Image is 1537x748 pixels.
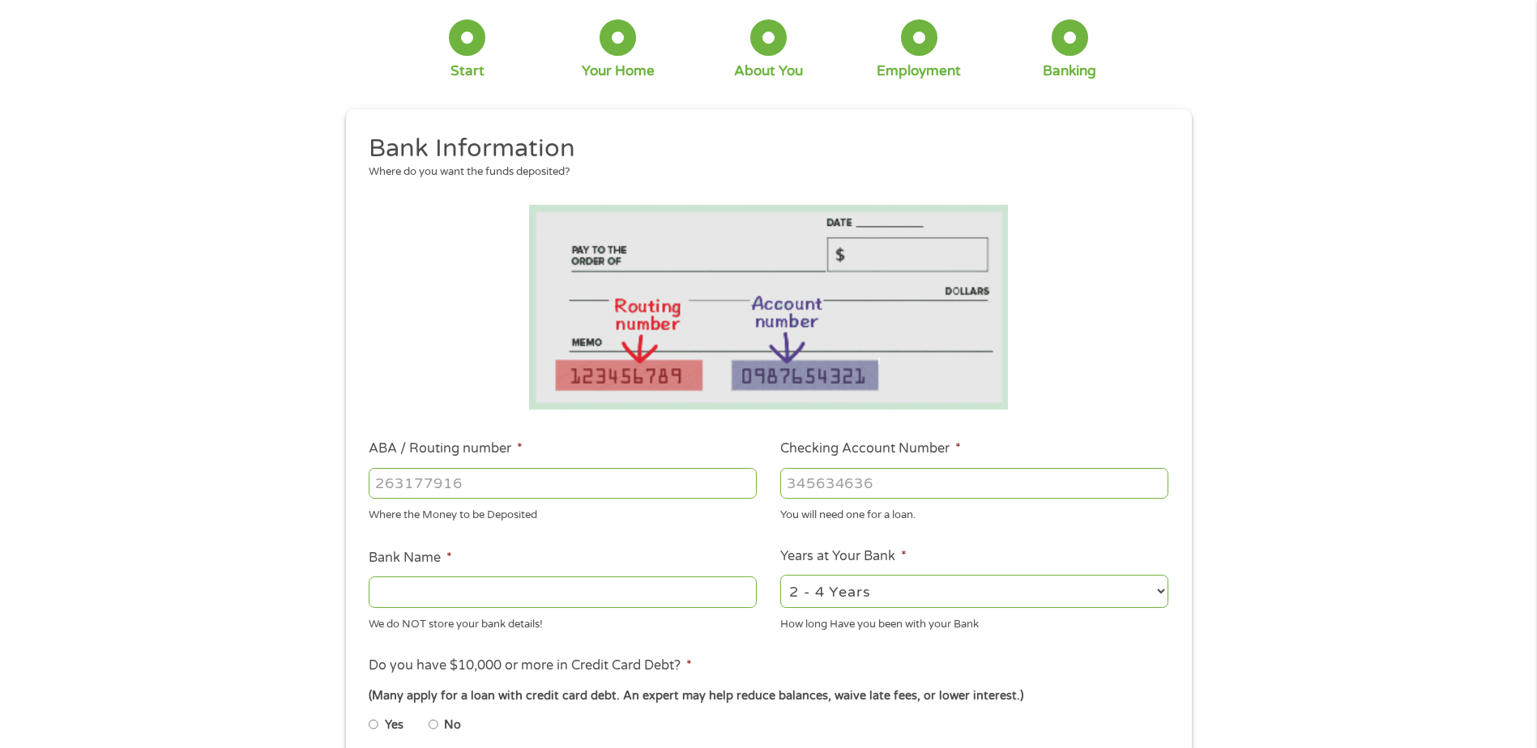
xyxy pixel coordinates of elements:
[369,687,1168,705] div: (Many apply for a loan with credit card debt. An expert may help reduce balances, waive late fees...
[450,62,485,80] div: Start
[369,550,452,567] label: Bank Name
[444,716,461,734] label: No
[780,548,907,565] label: Years at Your Bank
[780,440,961,457] label: Checking Account Number
[582,62,655,80] div: Your Home
[1043,62,1096,80] div: Banking
[369,164,1156,181] div: Where do you want the funds deposited?
[369,468,757,499] input: 263177916
[385,716,403,734] label: Yes
[369,610,757,632] div: We do NOT store your bank details!
[734,62,803,80] div: About You
[780,468,1168,499] input: 345634636
[877,62,961,80] div: Employment
[780,610,1168,632] div: How long Have you been with your Bank
[369,502,757,524] div: Where the Money to be Deposited
[369,133,1156,165] h2: Bank Information
[369,657,692,674] label: Do you have $10,000 or more in Credit Card Debt?
[529,205,1009,410] img: Routing number location
[780,502,1168,524] div: You will need one for a loan.
[369,440,523,457] label: ABA / Routing number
